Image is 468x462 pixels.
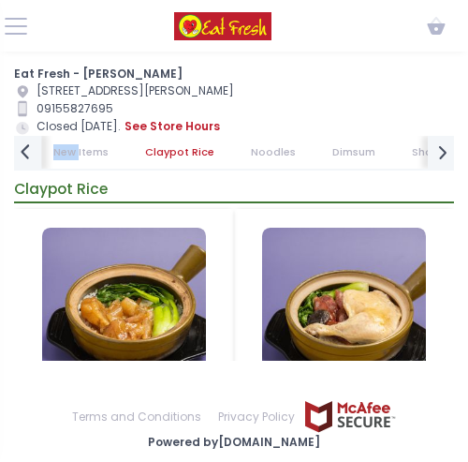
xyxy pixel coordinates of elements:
[174,12,271,40] img: logo
[262,228,426,392] img: Chinese Sausage w/ Mushroom & Chicken Claypot Rice
[128,136,231,169] a: Claypot Rice
[14,117,454,136] div: Closed [DATE].
[14,66,183,82] b: Eat Fresh - [PERSON_NAME]
[315,136,392,169] a: Dimsum
[234,136,313,169] a: Noodles
[42,228,206,392] img: Beef Tendon Claypot Rice
[72,400,210,434] a: Terms and Conditions
[303,400,397,433] img: mcafee-secure
[210,400,303,434] a: Privacy Policy
[14,100,454,118] div: 09155827695
[37,136,125,169] a: New Items
[124,117,221,136] button: see store hours
[148,434,320,450] a: Powered by[DOMAIN_NAME]
[14,82,454,100] div: [STREET_ADDRESS][PERSON_NAME]
[14,179,108,199] span: Claypot Rice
